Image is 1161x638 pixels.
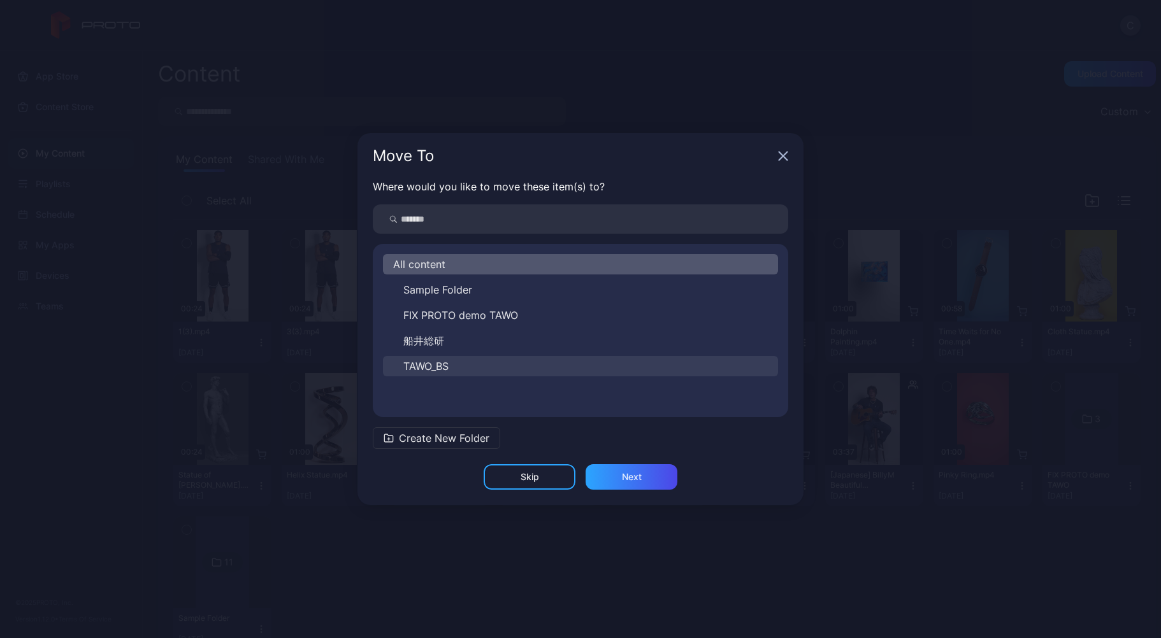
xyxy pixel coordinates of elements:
button: TAWO_BS [383,356,778,376]
button: Sample Folder [383,280,778,300]
button: Create New Folder [373,427,500,449]
span: FIX PROTO demo TAWO [403,308,518,323]
span: Sample Folder [403,282,472,297]
div: Move To [373,148,773,164]
span: Create New Folder [399,430,489,446]
span: TAWO_BS [403,358,449,374]
p: Where would you like to move these item(s) to? [373,179,788,194]
button: FIX PROTO demo TAWO [383,305,778,325]
button: Next [586,464,677,490]
button: Skip [484,464,575,490]
div: Next [622,472,642,482]
button: 船井総研 [383,330,778,351]
span: 船井総研 [403,333,444,348]
span: All content [393,257,445,272]
div: Skip [521,472,539,482]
